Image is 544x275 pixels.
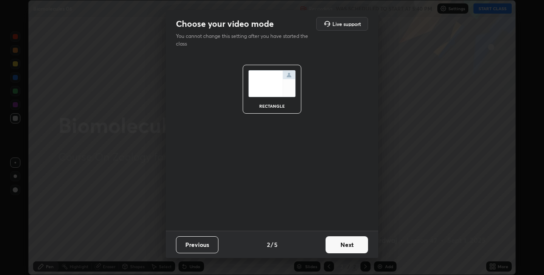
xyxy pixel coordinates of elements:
p: You cannot change this setting after you have started the class [176,32,314,48]
button: Next [326,236,368,253]
div: rectangle [255,104,289,108]
h4: 2 [267,240,270,249]
button: Previous [176,236,218,253]
img: normalScreenIcon.ae25ed63.svg [248,70,296,97]
h5: Live support [332,21,361,26]
h4: / [271,240,273,249]
h4: 5 [274,240,278,249]
h2: Choose your video mode [176,18,274,29]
